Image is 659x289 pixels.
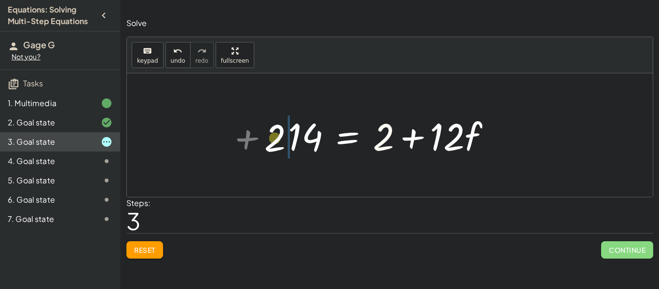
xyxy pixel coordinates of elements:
[8,117,85,128] div: 2. Goal state
[23,39,55,50] span: Gage G
[126,206,140,235] span: 3
[12,52,112,62] div: Not you?
[23,78,43,88] span: Tasks
[101,97,112,109] i: Task finished.
[134,246,155,254] span: Reset
[101,213,112,225] i: Task not started.
[8,155,85,167] div: 4. Goal state
[132,42,164,68] button: keyboardkeypad
[8,175,85,186] div: 5. Goal state
[171,57,185,64] span: undo
[221,57,249,64] span: fullscreen
[173,45,182,57] i: undo
[197,45,206,57] i: redo
[8,213,85,225] div: 7. Goal state
[216,42,254,68] button: fullscreen
[126,241,163,259] button: Reset
[190,42,214,68] button: redoredo
[126,18,653,29] p: Solve
[8,136,85,148] div: 3. Goal state
[8,194,85,206] div: 6. Goal state
[101,136,112,148] i: Task started.
[101,194,112,206] i: Task not started.
[101,155,112,167] i: Task not started.
[101,175,112,186] i: Task not started.
[143,45,152,57] i: keyboard
[8,4,95,27] h4: Equations: Solving Multi-Step Equations
[8,97,85,109] div: 1. Multimedia
[101,117,112,128] i: Task finished and correct.
[165,42,191,68] button: undoundo
[195,57,208,64] span: redo
[137,57,158,64] span: keypad
[126,198,151,208] label: Steps:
